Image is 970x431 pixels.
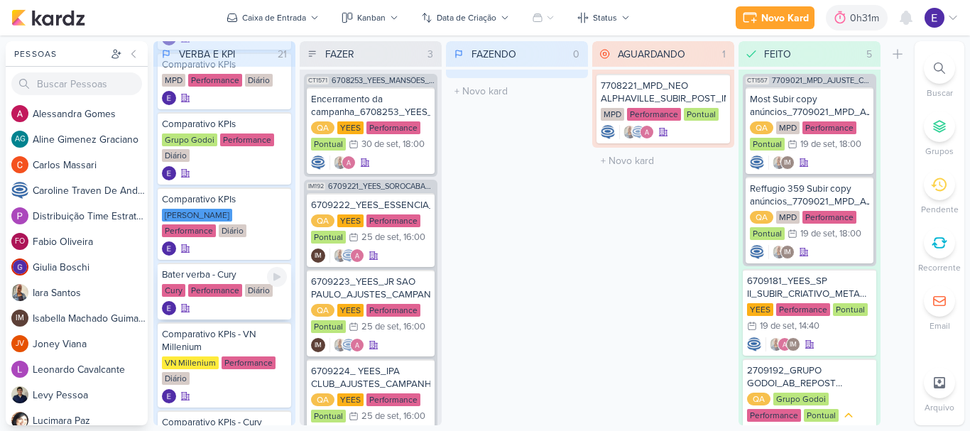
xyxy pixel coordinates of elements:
p: IM [315,253,322,260]
div: YEES [337,393,364,406]
div: C a r l o s M a s s a r i [33,158,148,173]
img: Leonardo Cavalcante [11,361,28,378]
div: Criador(a): Isabella Machado Guimarães [311,338,325,352]
div: Diário [245,74,273,87]
div: Pontual [804,409,839,422]
div: Criador(a): Isabella Machado Guimarães [311,249,325,263]
div: G i u l i a B o s c h i [33,260,148,275]
div: QA [311,304,334,317]
div: YEES [337,214,364,227]
div: , 16:00 [399,322,425,332]
div: Pontual [311,320,346,333]
div: Colaboradores: Iara Santos, Alessandra Gomes, Isabella Machado Guimarães [765,337,800,351]
div: [PERSON_NAME] [162,209,232,222]
div: Performance [776,303,830,316]
p: IM [784,160,791,167]
div: 3 [422,47,439,62]
div: 25 de set [361,233,399,242]
p: FO [15,238,25,246]
p: IM [315,342,322,349]
div: Criador(a): Eduardo Quaresma [162,166,176,180]
img: Alessandra Gomes [350,249,364,263]
div: Performance [162,224,216,237]
p: IM [784,249,791,256]
div: Prioridade Média [841,408,856,422]
div: Colaboradores: Iara Santos, Isabella Machado Guimarães [768,245,795,259]
div: YEES [747,303,773,316]
img: Eduardo Quaresma [162,241,176,256]
img: Alessandra Gomes [640,125,654,139]
div: YEES [337,121,364,134]
div: 0 [567,47,585,62]
div: 6709181_YEES_SP II_SUBIR_CRIATIVO_META ADS [747,275,872,300]
img: Distribuição Time Estratégico [11,207,28,224]
div: Performance [366,393,420,406]
div: 6709223_YEES_JR SAO PAULO_AJUSTES_CAMPANHAS [311,275,430,301]
div: Isabella Machado Guimarães [780,245,795,259]
div: C a r o l i n e T r a v e n D e A n d r a d e [33,183,148,198]
div: L e o n a r d o C a v a l c a n t e [33,362,148,377]
div: Criador(a): Eduardo Quaresma [162,389,176,403]
img: Carlos Massari [11,156,28,173]
div: 6709222_YEES_ESSENCIA_AJUSTES_CAMPANHAS [311,199,430,212]
p: Pendente [921,203,959,216]
div: Colaboradores: Iara Santos, Caroline Traven De Andrade, Alessandra Gomes [619,125,654,139]
div: , 14:40 [795,322,819,331]
div: VN Millenium [162,356,219,369]
div: Criador(a): Eduardo Quaresma [162,241,176,256]
div: Performance [366,214,420,227]
li: Ctrl + F [915,53,964,99]
div: Criador(a): Eduardo Quaresma [162,91,176,105]
div: Performance [188,74,242,87]
div: 7708221_MPD_NEO ALPHAVILLE_SUBIR_POST_IMPULSIONAMENTO_META_ADS [601,80,726,105]
div: Performance [627,108,681,121]
div: , 18:00 [835,229,861,239]
p: Arquivo [925,401,954,414]
div: L e v y P e s s o a [33,388,148,403]
span: IM192 [307,182,325,190]
input: + Novo kard [449,81,585,102]
img: Iara Santos [769,337,783,351]
div: Aline Gimenez Graciano [11,131,28,148]
div: Diário [219,224,246,237]
div: I s a b e l l a M a c h a d o G u i m a r ã e s [33,311,148,326]
div: Criador(a): Caroline Traven De Andrade [750,245,764,259]
div: Performance [802,121,856,134]
div: Performance [188,284,242,297]
div: Diário [162,149,190,162]
img: Lucimara Paz [11,412,28,429]
div: QA [311,214,334,227]
div: Isabella Machado Guimarães [780,156,795,170]
div: 25 de set [361,412,399,421]
div: MPD [162,74,185,87]
div: Isabella Machado Guimarães [11,310,28,327]
div: 19 de set [760,322,795,331]
img: Giulia Boschi [11,258,28,275]
img: Alessandra Gomes [778,337,792,351]
img: Iara Santos [333,249,347,263]
div: Reffugio 359 Subir copy anúncios_7709021_MPD_AJUSTE_COPY_ANÚNCIO [750,182,869,208]
img: Eduardo Quaresma [925,8,944,28]
input: + Novo kard [595,151,731,171]
div: 6709224_ YEES_IPA CLUB_AJUSTES_CAMPANHAS [311,365,430,391]
div: Criador(a): Caroline Traven De Andrade [747,337,761,351]
div: Performance [747,409,801,422]
div: , 16:00 [399,412,425,421]
img: Eduardo Quaresma [162,301,176,315]
span: 6709221_YEES_SOROCABA_AJUSTES_CAMPANHAS_MIA [328,182,435,190]
div: Criador(a): Eduardo Quaresma [162,301,176,315]
div: Most Subir copy anúncios_7709021_MPD_AJUSTE_COPY_ANÚNCIO [750,93,869,119]
div: Novo Kard [761,11,809,26]
img: Iara Santos [333,156,347,170]
img: Eduardo Quaresma [162,166,176,180]
span: CT1571 [307,77,329,84]
div: Pontual [750,227,785,240]
div: Criador(a): Caroline Traven De Andrade [601,125,615,139]
div: Pontual [311,231,346,244]
div: QA [747,393,770,405]
div: Criador(a): Caroline Traven De Andrade [311,156,325,170]
div: Performance [220,133,274,146]
div: Pontual [684,108,719,121]
div: Joney Viana [11,335,28,352]
div: Comparativo KPIs [162,118,287,131]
